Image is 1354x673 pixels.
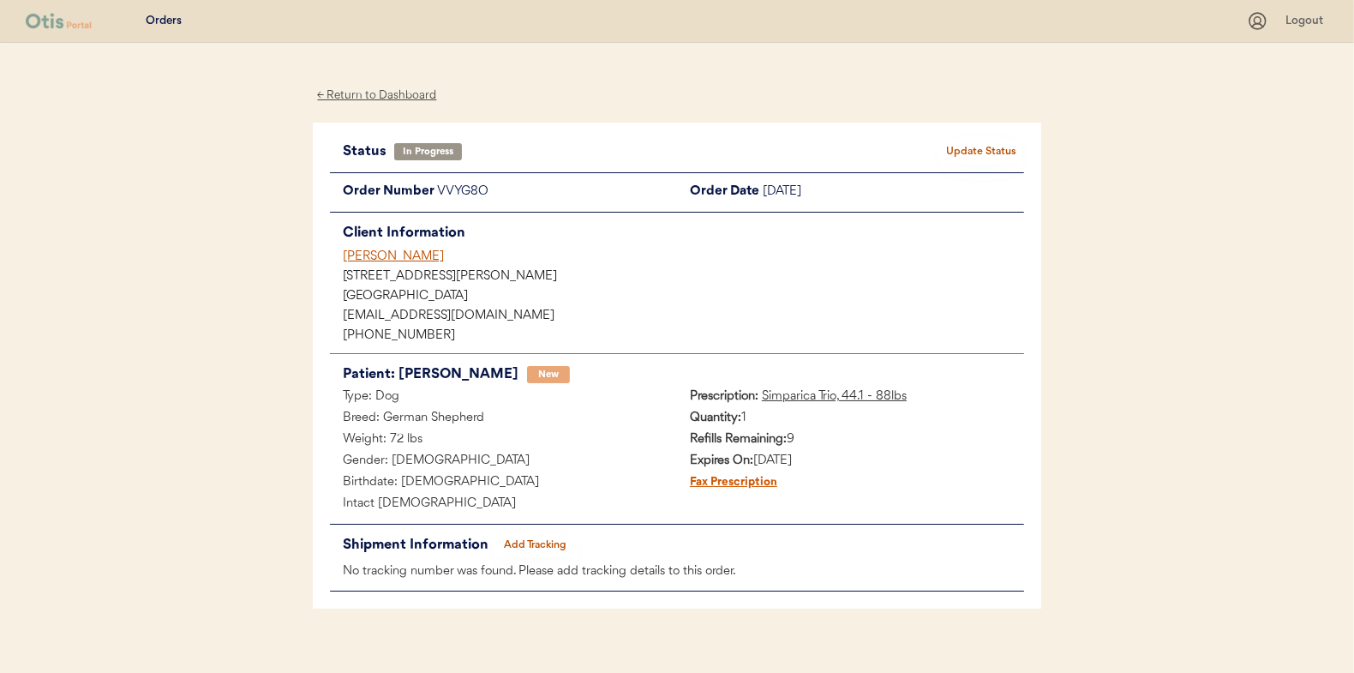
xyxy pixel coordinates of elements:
strong: Quantity: [690,412,741,424]
div: Intact [DEMOGRAPHIC_DATA] [330,494,677,515]
div: [EMAIL_ADDRESS][DOMAIN_NAME] [343,310,1024,322]
div: Status [343,140,394,164]
div: Client Information [343,221,1024,245]
div: Shipment Information [343,533,493,557]
strong: Prescription: [690,390,758,403]
div: ← Return to Dashboard [313,86,441,105]
div: [STREET_ADDRESS][PERSON_NAME] [343,271,1024,283]
div: Order Number [330,182,437,203]
div: Gender: [DEMOGRAPHIC_DATA] [330,451,677,472]
div: [DATE] [763,182,1024,203]
div: 1 [677,408,1024,430]
strong: Expires On: [690,454,753,467]
div: Order Date [677,182,763,203]
div: Weight: 72 lbs [330,430,677,451]
button: Update Status [938,140,1024,164]
div: Fax Prescription [677,472,777,494]
u: Simparica Trio, 44.1 - 88lbs [762,390,907,403]
div: Type: Dog [330,387,677,408]
div: Breed: German Shepherd [330,408,677,430]
div: [DATE] [677,451,1024,472]
div: [PHONE_NUMBER] [343,330,1024,342]
div: Patient: [PERSON_NAME] [343,363,518,387]
div: Birthdate: [DEMOGRAPHIC_DATA] [330,472,677,494]
div: VVYG8O [437,182,677,203]
div: Logout [1285,13,1328,30]
button: Add Tracking [493,533,578,557]
div: [GEOGRAPHIC_DATA] [343,291,1024,303]
div: 9 [677,430,1024,451]
div: [PERSON_NAME] [343,248,1024,266]
strong: Refills Remaining: [690,433,787,446]
div: Orders [146,13,182,30]
div: No tracking number was found. Please add tracking details to this order. [330,562,1024,583]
